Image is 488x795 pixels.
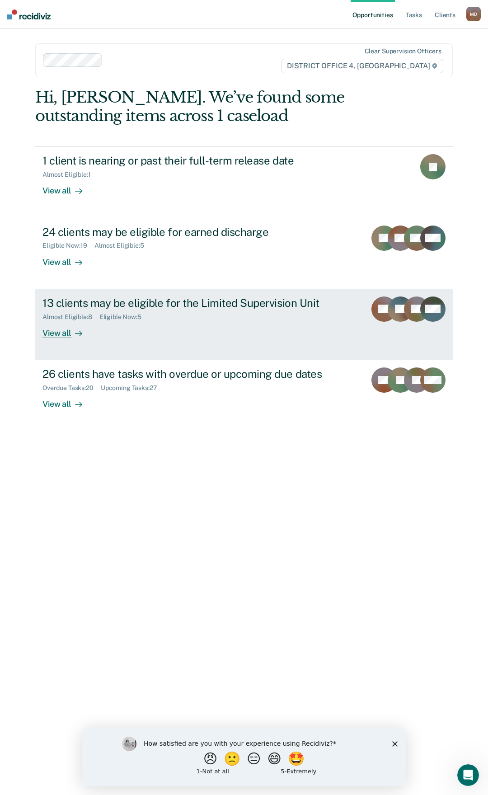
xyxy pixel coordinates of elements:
iframe: Intercom live chat [457,764,479,786]
div: Almost Eligible : 8 [42,313,99,321]
div: Clear supervision officers [365,47,441,55]
div: Upcoming Tasks : 27 [101,384,164,392]
a: 13 clients may be eligible for the Limited Supervision UnitAlmost Eligible:8Eligible Now:5View all [35,289,453,360]
div: 13 clients may be eligible for the Limited Supervision Unit [42,296,359,310]
div: M D [466,7,481,21]
div: Eligible Now : 19 [42,242,94,249]
a: 24 clients may be eligible for earned dischargeEligible Now:19Almost Eligible:5View all [35,218,453,289]
div: View all [42,392,93,409]
div: View all [42,179,93,196]
div: Hi, [PERSON_NAME]. We’ve found some outstanding items across 1 caseload [35,88,369,125]
div: Almost Eligible : 5 [94,242,151,249]
iframe: Survey by Kim from Recidiviz [82,728,406,786]
span: DISTRICT OFFICE 4, [GEOGRAPHIC_DATA] [281,59,443,73]
div: Overdue Tasks : 20 [42,384,101,392]
img: Recidiviz [7,9,51,19]
div: 26 clients have tasks with overdue or upcoming due dates [42,367,359,381]
div: View all [42,249,93,267]
button: MD [466,7,481,21]
div: Eligible Now : 5 [99,313,149,321]
a: 26 clients have tasks with overdue or upcoming due datesOverdue Tasks:20Upcoming Tasks:27View all [35,360,453,431]
div: 24 clients may be eligible for earned discharge [42,226,359,239]
div: 1 client is nearing or past their full-term release date [42,154,360,167]
div: Almost Eligible : 1 [42,171,98,179]
a: 1 client is nearing or past their full-term release dateAlmost Eligible:1View all [35,146,453,218]
div: View all [42,320,93,338]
